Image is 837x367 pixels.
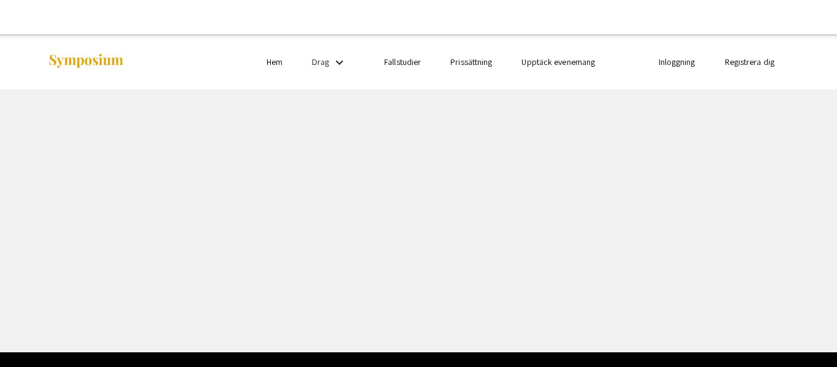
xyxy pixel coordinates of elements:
[384,56,421,67] a: Fallstudier
[450,56,492,67] a: Prissättning
[521,56,595,67] a: Upptäck evenemang
[725,56,775,67] a: Registrera dig
[48,53,124,70] img: Symposium av ForagerOne
[267,56,282,67] a: Hem
[312,56,329,67] font: Drag
[332,55,347,70] mat-icon: Expand Features list
[659,56,695,67] a: Inloggning
[785,312,828,358] iframe: Chat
